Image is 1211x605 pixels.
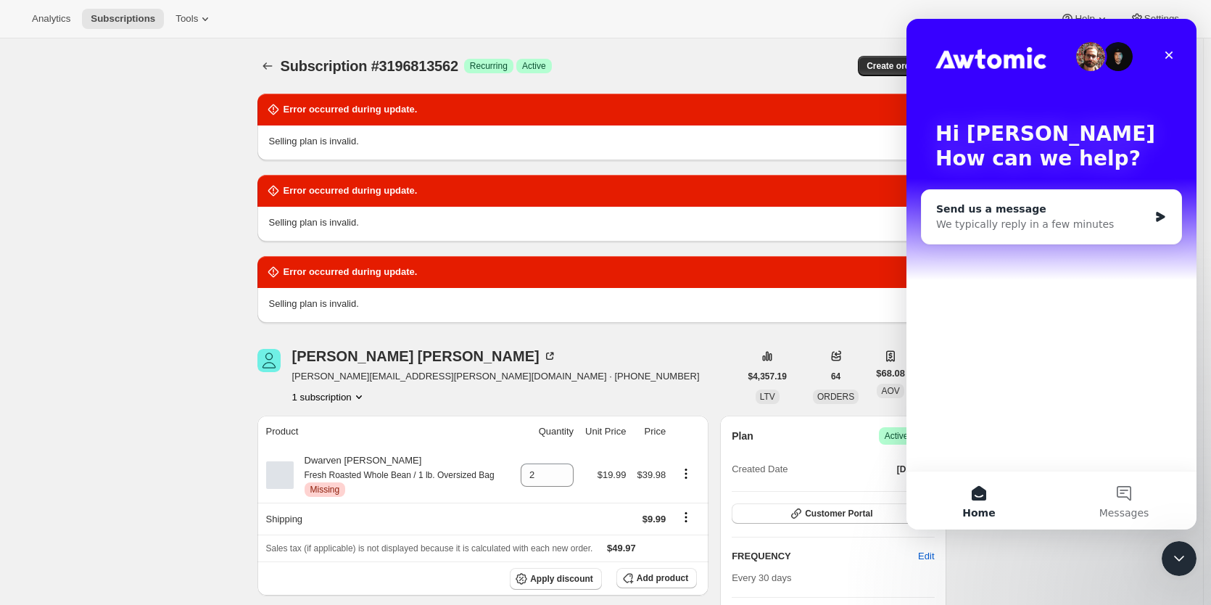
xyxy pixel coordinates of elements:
[598,469,627,480] span: $19.99
[284,102,418,117] h2: Error occurred during update.
[513,416,578,448] th: Quantity
[831,371,840,382] span: 64
[32,13,70,25] span: Analytics
[637,572,688,584] span: Add product
[630,416,670,448] th: Price
[888,459,935,480] button: [DATE]
[817,392,854,402] span: ORDERS
[292,349,557,363] div: [PERSON_NAME] [PERSON_NAME]
[858,56,927,76] button: Create order
[257,503,513,535] th: Shipping
[292,390,366,404] button: Product actions
[740,366,795,387] button: $4,357.19
[266,543,593,553] span: Sales tax (if applicable) is not displayed because it is calculated with each new order.
[674,509,698,525] button: Shipping actions
[1144,13,1179,25] span: Settings
[82,9,164,29] button: Subscriptions
[1051,9,1117,29] button: Help
[284,265,418,279] h2: Error occurred during update.
[257,416,513,448] th: Product
[1121,9,1188,29] button: Settings
[637,469,666,480] span: $39.98
[281,58,458,74] span: Subscription #3196813562
[876,366,905,381] span: $68.08
[284,184,418,198] h2: Error occurred during update.
[522,60,546,72] span: Active
[305,470,495,480] small: Fresh Roasted Whole Bean / 1 lb. Oversized Bag
[578,416,630,448] th: Unit Price
[616,568,697,588] button: Add product
[310,484,340,495] span: Missing
[642,514,666,524] span: $9.99
[906,19,1196,530] iframe: Intercom live chat
[175,13,198,25] span: Tools
[530,573,593,585] span: Apply discount
[1162,541,1196,576] iframe: Intercom live chat
[257,56,278,76] button: Subscriptions
[470,60,508,72] span: Recurring
[269,297,935,311] p: Selling plan is invalid.
[732,429,753,443] h2: Plan
[881,386,899,396] span: AOV
[269,134,935,149] p: Selling plan is invalid.
[760,392,775,402] span: LTV
[897,464,926,475] span: [DATE]
[732,462,788,477] span: Created Date
[23,9,79,29] button: Analytics
[294,453,495,497] div: Dwarven [PERSON_NAME]
[909,545,943,568] button: Edit
[918,549,934,564] span: Edit
[867,60,918,72] span: Create order
[822,366,849,387] button: 64
[257,349,281,372] span: Michael Mulder
[167,9,221,29] button: Tools
[607,543,636,553] span: $49.97
[748,371,787,382] span: $4,357.19
[1075,13,1094,25] span: Help
[732,549,918,564] h2: FREQUENCY
[269,215,935,230] p: Selling plan is invalid.
[510,568,602,590] button: Apply discount
[732,572,791,583] span: Every 30 days
[674,466,698,482] button: Product actions
[732,503,934,524] button: Customer Portal
[91,13,155,25] span: Subscriptions
[805,508,872,519] span: Customer Portal
[292,369,700,384] span: [PERSON_NAME][EMAIL_ADDRESS][PERSON_NAME][DOMAIN_NAME] · [PHONE_NUMBER]
[885,429,929,443] span: Active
